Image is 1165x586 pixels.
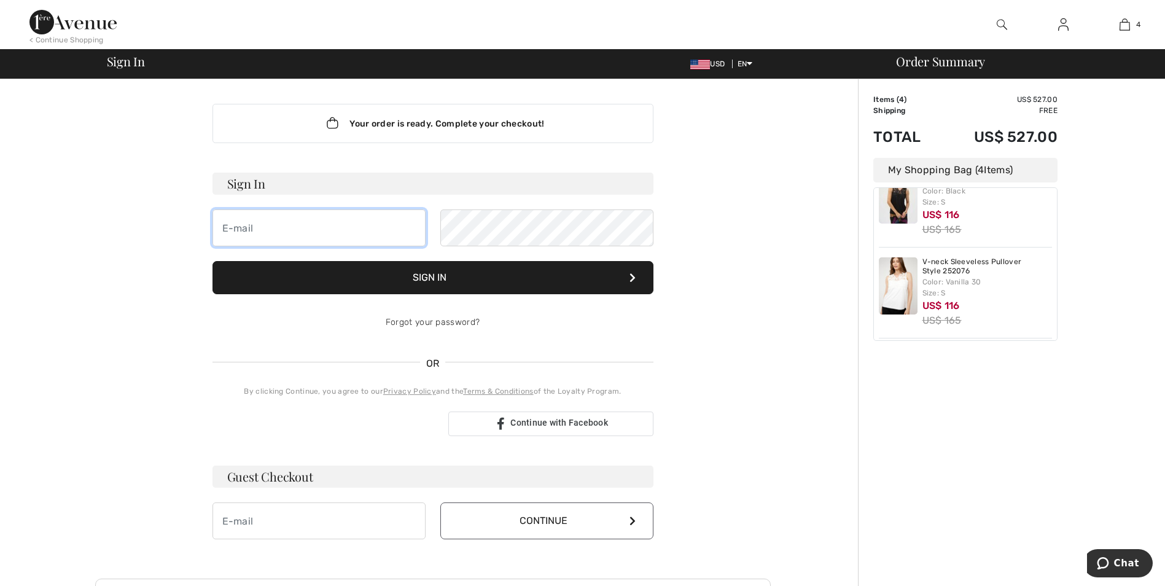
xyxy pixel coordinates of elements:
span: 4 [1136,19,1140,30]
div: Your order is ready. Complete your checkout! [212,104,653,143]
div: My Shopping Bag ( Items) [873,158,1058,182]
button: Continue [440,502,653,539]
img: V-neck Sleeveless Pullover Style 252076 [879,257,918,315]
img: V-neck Sleeveless Pullover Style 252076 [879,166,918,224]
img: My Info [1058,17,1069,32]
img: 1ère Avenue [29,10,117,34]
div: By clicking Continue, you agree to our and the of the Loyalty Program. [212,386,653,397]
span: 4 [978,164,984,176]
span: US$ 116 [922,300,960,311]
div: Color: Black Size: S [922,186,1053,208]
img: My Bag [1120,17,1130,32]
span: Continue with Facebook [510,418,608,428]
td: Items ( ) [873,94,940,105]
a: 4 [1094,17,1155,32]
s: US$ 165 [922,314,962,326]
a: Privacy Policy [383,387,436,396]
button: Sign In [212,261,653,294]
a: Continue with Facebook [448,412,653,436]
a: V-neck Sleeveless Pullover Style 252076 [922,257,1053,276]
iframe: Sign in with Google Button [206,410,445,437]
input: E-mail [212,502,426,539]
img: US Dollar [690,60,710,69]
h3: Sign In [212,173,653,195]
a: Forgot your password? [386,317,480,327]
a: Terms & Conditions [463,387,533,396]
iframe: Opens a widget where you can chat to one of our agents [1087,549,1153,580]
div: Order Summary [881,55,1158,68]
span: OR [420,356,446,371]
img: search the website [997,17,1007,32]
a: Sign In [1048,17,1078,33]
td: Shipping [873,105,940,116]
div: Color: Vanilla 30 Size: S [922,276,1053,299]
h3: Guest Checkout [212,466,653,488]
div: < Continue Shopping [29,34,104,45]
td: Free [940,105,1058,116]
td: US$ 527.00 [940,116,1058,158]
span: EN [738,60,753,68]
span: US$ 116 [922,209,960,221]
span: 4 [899,95,904,104]
s: US$ 165 [922,224,962,235]
td: US$ 527.00 [940,94,1058,105]
td: Total [873,116,940,158]
span: Sign In [107,55,145,68]
span: USD [690,60,730,68]
input: E-mail [212,209,426,246]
